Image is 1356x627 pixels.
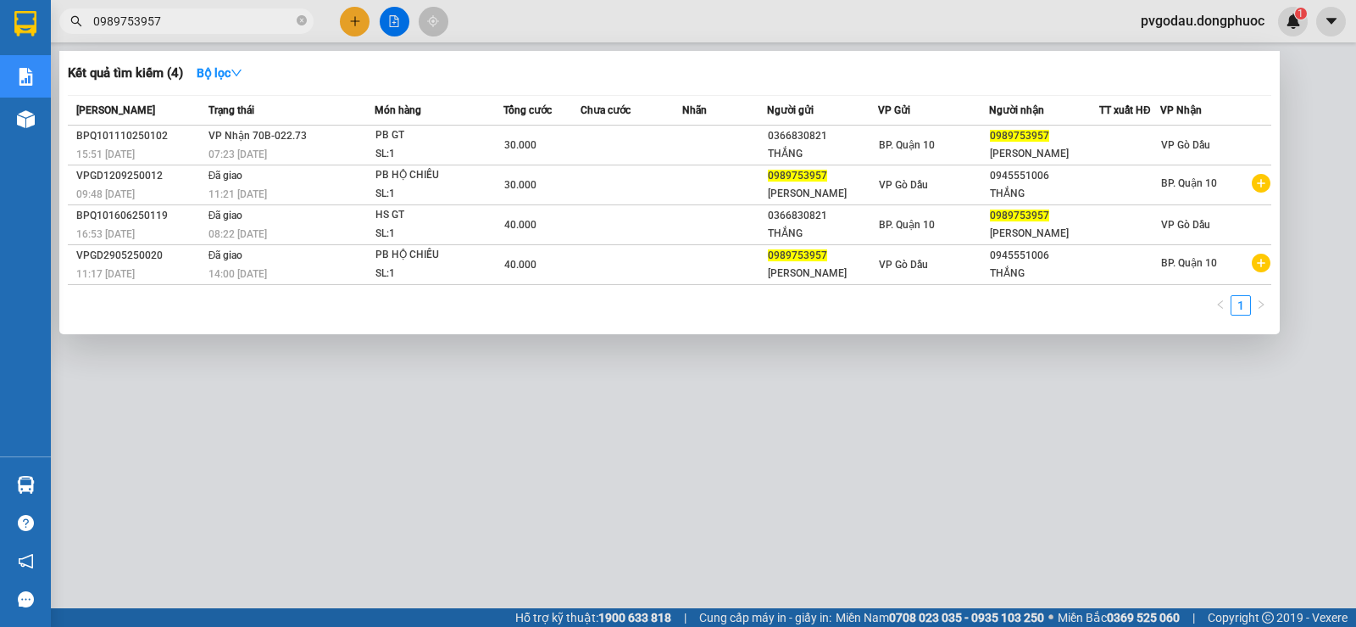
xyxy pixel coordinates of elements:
[375,166,503,185] div: PB HỘ CHIẾU
[990,225,1099,243] div: [PERSON_NAME]
[208,228,267,240] span: 08:22 [DATE]
[1161,177,1217,189] span: BP. Quận 10
[879,139,935,151] span: BP. Quận 10
[375,145,503,164] div: SL: 1
[208,249,243,261] span: Đã giao
[682,104,707,116] span: Nhãn
[183,59,256,87] button: Bộ lọcdown
[1160,104,1202,116] span: VP Nhận
[76,188,135,200] span: 09:48 [DATE]
[504,139,536,151] span: 30.000
[1161,219,1210,231] span: VP Gò Dầu
[504,179,536,191] span: 30.000
[1252,254,1270,272] span: plus-circle
[879,219,935,231] span: BP. Quận 10
[134,51,233,72] span: 01 Võ Văn Truyện, KP.1, Phường 2
[297,15,307,25] span: close-circle
[375,206,503,225] div: HS GT
[990,265,1099,283] div: THẮNG
[375,104,421,116] span: Món hàng
[76,148,135,160] span: 15:51 [DATE]
[18,591,34,607] span: message
[768,185,877,203] div: [PERSON_NAME]
[76,104,155,116] span: [PERSON_NAME]
[768,225,877,243] div: THẮNG
[297,14,307,30] span: close-circle
[1231,296,1250,315] a: 1
[879,259,928,271] span: VP Gò Dầu
[76,247,203,265] div: VPGD2905250020
[76,127,203,145] div: BPQ101110250102
[878,104,910,116] span: VP Gửi
[134,9,232,24] strong: ĐỒNG PHƯỚC
[76,167,203,185] div: VPGD1209250012
[1251,295,1271,316] li: Next Page
[767,104,814,116] span: Người gửi
[768,145,877,163] div: THẮNG
[768,207,877,225] div: 0366830821
[768,127,877,145] div: 0366830821
[879,179,928,191] span: VP Gò Dầu
[375,185,503,204] div: SL: 1
[208,210,243,221] span: Đã giao
[208,104,254,116] span: Trạng thái
[76,207,203,225] div: BPQ101606250119
[504,259,536,271] span: 40.000
[134,76,208,86] span: Hotline: 19001152
[46,92,208,105] span: -----------------------------------------
[208,268,267,280] span: 14:00 [DATE]
[768,170,827,182] span: 0989753957
[990,130,1049,142] span: 0989753957
[208,130,307,142] span: VP Nhận 70B-022.73
[18,553,34,569] span: notification
[990,185,1099,203] div: THẮNG
[768,265,877,283] div: [PERSON_NAME]
[37,123,103,133] span: 15:46:57 [DATE]
[504,219,536,231] span: 40.000
[76,268,135,280] span: 11:17 [DATE]
[208,188,267,200] span: 11:21 [DATE]
[14,11,36,36] img: logo-vxr
[70,15,82,27] span: search
[208,170,243,182] span: Đã giao
[1231,295,1251,316] li: 1
[18,515,34,531] span: question-circle
[5,123,103,133] span: In ngày:
[68,64,183,82] h3: Kết quả tìm kiếm ( 4 )
[990,247,1099,265] div: 0945551006
[134,27,228,48] span: Bến xe [GEOGRAPHIC_DATA]
[1161,257,1217,269] span: BP. Quận 10
[1256,300,1266,310] span: right
[375,225,503,244] div: SL: 1
[208,148,267,160] span: 07:23 [DATE]
[1161,139,1210,151] span: VP Gò Dầu
[375,246,503,265] div: PB HỘ CHIẾU
[197,66,242,80] strong: Bộ lọc
[989,104,1044,116] span: Người nhận
[768,249,827,261] span: 0989753957
[93,12,293,31] input: Tìm tên, số ĐT hoặc mã đơn
[1252,174,1270,193] span: plus-circle
[375,265,503,283] div: SL: 1
[1210,295,1231,316] li: Previous Page
[375,126,503,145] div: PB GT
[581,104,631,116] span: Chưa cước
[17,110,35,128] img: warehouse-icon
[1210,295,1231,316] button: left
[990,210,1049,221] span: 0989753957
[1099,104,1151,116] span: TT xuất HĐ
[990,145,1099,163] div: [PERSON_NAME]
[17,476,35,494] img: warehouse-icon
[85,108,180,120] span: VPGD1210250031
[1251,295,1271,316] button: right
[990,167,1099,185] div: 0945551006
[1215,300,1225,310] span: left
[503,104,552,116] span: Tổng cước
[17,68,35,86] img: solution-icon
[6,10,81,85] img: logo
[231,67,242,79] span: down
[76,228,135,240] span: 16:53 [DATE]
[5,109,179,120] span: [PERSON_NAME]:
